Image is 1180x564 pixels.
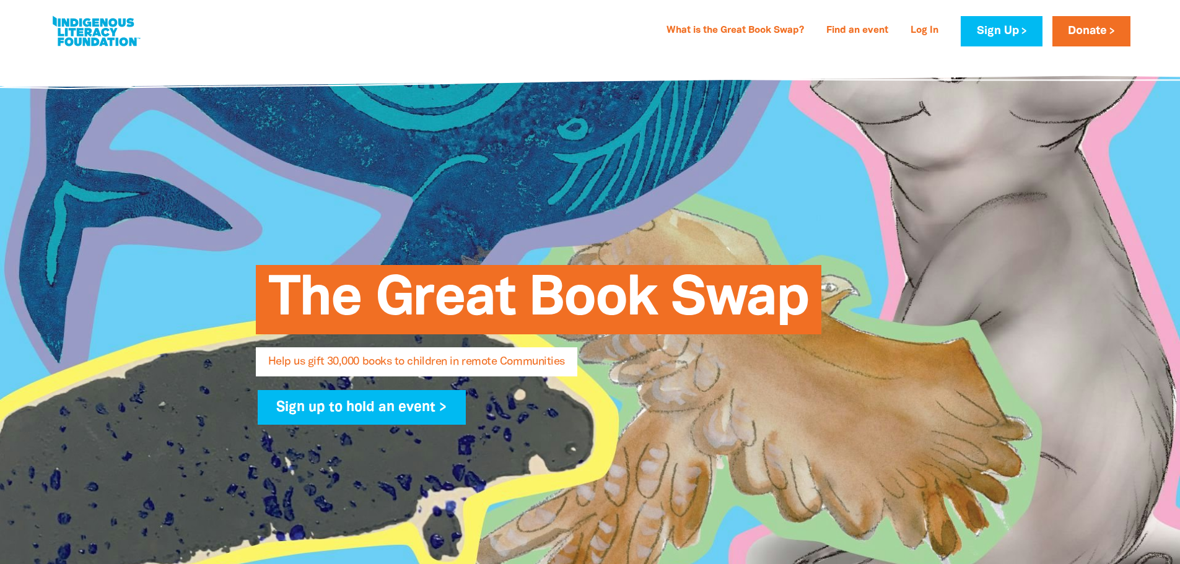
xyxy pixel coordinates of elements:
a: Sign Up [961,16,1042,46]
a: Find an event [819,21,896,41]
a: Log In [903,21,946,41]
a: Sign up to hold an event > [258,390,466,425]
span: Help us gift 30,000 books to children in remote Communities [268,357,565,376]
a: Donate [1052,16,1130,46]
a: What is the Great Book Swap? [659,21,811,41]
span: The Great Book Swap [268,274,809,334]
